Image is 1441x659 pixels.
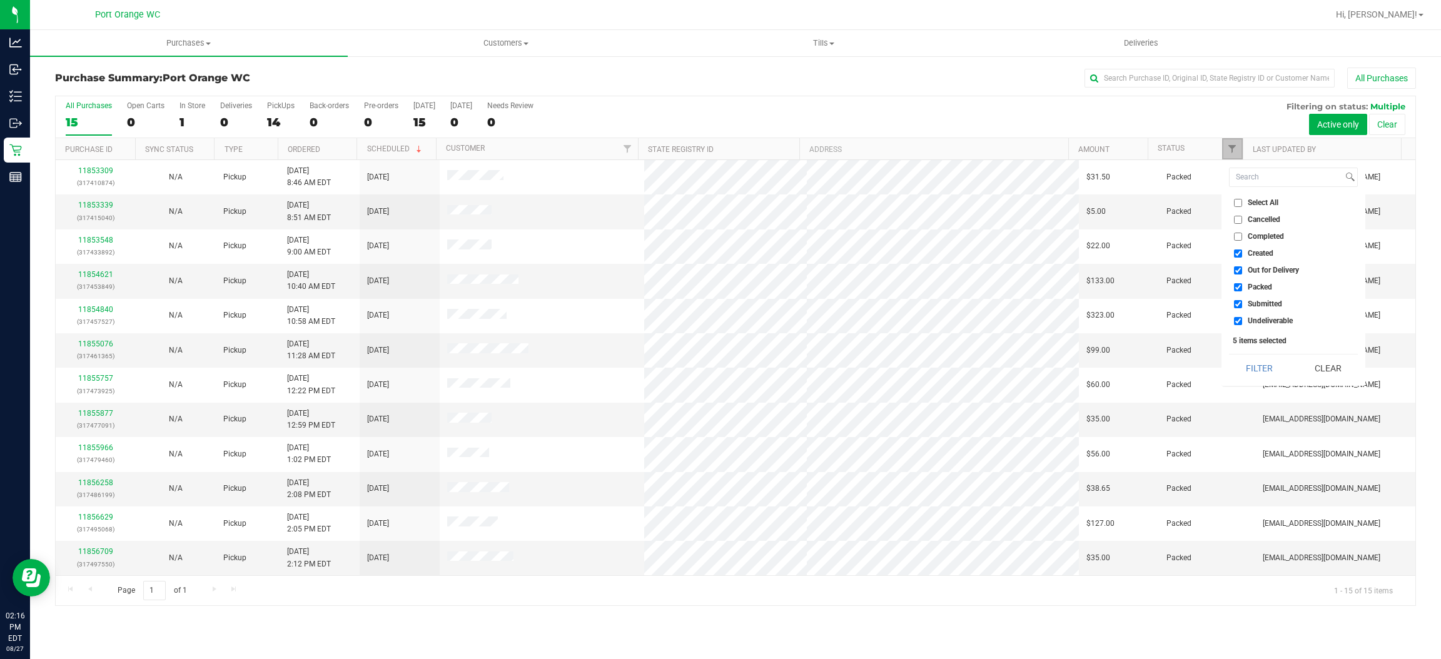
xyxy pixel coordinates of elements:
span: Filtering on status: [1287,101,1368,111]
span: Not Applicable [169,450,183,458]
span: [DATE] 11:28 AM EDT [287,338,335,362]
button: Clear [1369,114,1405,135]
span: [DATE] 1:02 PM EDT [287,442,331,466]
a: Amount [1078,145,1110,154]
span: [DATE] 12:22 PM EDT [287,373,335,396]
span: [EMAIL_ADDRESS][DOMAIN_NAME] [1263,552,1380,564]
span: Not Applicable [169,276,183,285]
button: N/A [169,518,183,530]
span: $35.00 [1086,552,1110,564]
input: Completed [1234,233,1242,241]
span: Select All [1248,199,1278,206]
p: (317495068) [63,523,128,535]
inline-svg: Inventory [9,90,22,103]
p: (317457527) [63,316,128,328]
p: (317410874) [63,177,128,189]
span: Packed [1248,283,1272,291]
p: (317461365) [63,350,128,362]
span: Tills [665,38,982,49]
div: 15 [413,115,435,129]
a: Scheduled [367,144,424,153]
button: N/A [169,552,183,564]
span: [DATE] [367,171,389,183]
span: [DATE] 2:05 PM EDT [287,511,331,535]
p: 08/27 [6,644,24,653]
span: Not Applicable [169,415,183,423]
div: Pre-orders [364,101,398,110]
button: Filter [1229,355,1289,382]
button: N/A [169,240,183,252]
inline-svg: Inbound [9,63,22,76]
span: [EMAIL_ADDRESS][DOMAIN_NAME] [1263,413,1380,425]
div: 0 [220,115,252,129]
span: Out for Delivery [1248,266,1299,274]
span: Packed [1166,413,1191,425]
a: Purchases [30,30,348,56]
p: (317415040) [63,212,128,224]
a: Customer [446,144,485,153]
a: 11855757 [78,374,113,383]
p: (317453849) [63,281,128,293]
span: $99.00 [1086,345,1110,356]
span: [EMAIL_ADDRESS][DOMAIN_NAME] [1263,518,1380,530]
span: [DATE] 10:40 AM EDT [287,269,335,293]
span: [DATE] 12:59 PM EDT [287,408,335,431]
h3: Purchase Summary: [55,73,508,84]
button: N/A [169,448,183,460]
inline-svg: Retail [9,144,22,156]
a: Customers [348,30,665,56]
button: All Purchases [1347,68,1416,89]
button: N/A [169,413,183,425]
div: 0 [127,115,164,129]
span: [DATE] [367,379,389,391]
span: Hi, [PERSON_NAME]! [1336,9,1417,19]
a: Status [1158,144,1185,153]
span: Pickup [223,309,246,321]
span: Not Applicable [169,484,183,493]
span: Completed [1248,233,1284,240]
a: Ordered [288,145,320,154]
inline-svg: Reports [9,171,22,183]
span: [DATE] 8:46 AM EDT [287,165,331,189]
button: Active only [1309,114,1367,135]
a: Tills [665,30,983,56]
p: (317497550) [63,558,128,570]
a: Filter [1222,138,1243,159]
input: Out for Delivery [1234,266,1242,274]
input: Created [1234,249,1242,258]
p: (317486199) [63,489,128,501]
div: 0 [364,115,398,129]
span: [DATE] 8:51 AM EDT [287,199,331,223]
span: [DATE] 10:58 AM EDT [287,304,335,328]
input: Undeliverable [1234,317,1242,325]
p: (317473925) [63,385,128,397]
div: Open Carts [127,101,164,110]
span: Pickup [223,275,246,287]
span: [DATE] [367,345,389,356]
span: Packed [1166,206,1191,218]
span: [DATE] [367,309,389,321]
span: Pickup [223,171,246,183]
div: 14 [267,115,295,129]
div: [DATE] [413,101,435,110]
span: Packed [1166,275,1191,287]
a: 11853339 [78,201,113,209]
span: Not Applicable [169,553,183,562]
a: 11856258 [78,478,113,487]
th: Address [799,138,1068,160]
span: $133.00 [1086,275,1115,287]
span: [DATE] [367,206,389,218]
span: [EMAIL_ADDRESS][DOMAIN_NAME] [1263,483,1380,495]
button: Clear [1298,355,1358,382]
span: Pickup [223,448,246,460]
span: Purchases [30,38,348,49]
span: Pickup [223,413,246,425]
input: Search Purchase ID, Original ID, State Registry ID or Customer Name... [1085,69,1335,88]
span: $60.00 [1086,379,1110,391]
span: Packed [1166,379,1191,391]
a: 11853548 [78,236,113,244]
span: Packed [1166,240,1191,252]
inline-svg: Analytics [9,36,22,49]
span: Packed [1166,518,1191,530]
span: Not Applicable [169,380,183,389]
